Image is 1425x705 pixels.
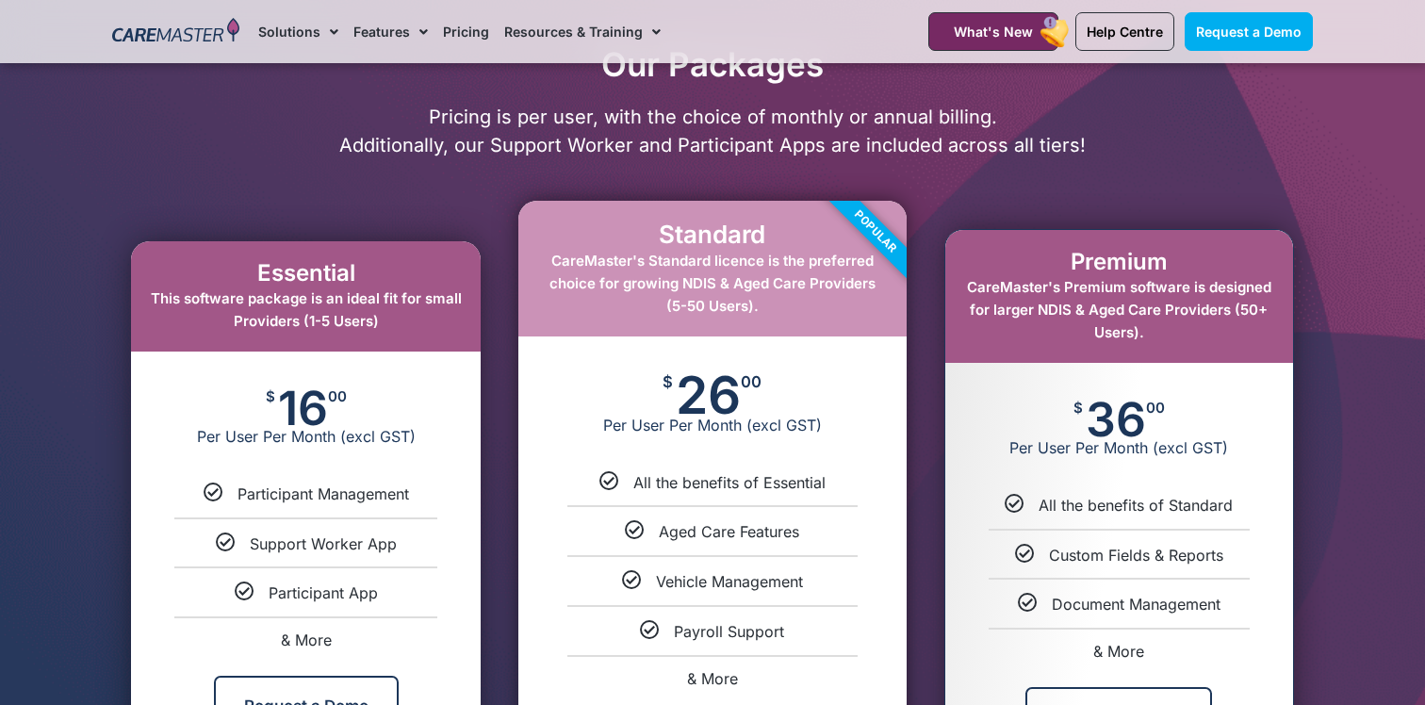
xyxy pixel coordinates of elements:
[663,374,673,390] span: $
[103,44,1322,84] h2: Our Packages
[767,124,982,339] div: Popular
[656,572,803,591] span: Vehicle Management
[281,631,332,649] span: & More
[659,522,799,541] span: Aged Care Features
[1039,496,1233,515] span: All the benefits of Standard
[237,484,409,503] span: Participant Management
[964,249,1274,276] h2: Premium
[633,473,826,492] span: All the benefits of Essential
[1146,401,1165,415] span: 00
[1075,12,1174,51] a: Help Centre
[674,622,784,641] span: Payroll Support
[687,669,738,688] span: & More
[151,289,462,330] span: This software package is an ideal fit for small Providers (1-5 Users)
[1087,24,1163,40] span: Help Centre
[328,389,347,403] span: 00
[1093,642,1144,661] span: & More
[1196,24,1302,40] span: Request a Demo
[1185,12,1313,51] a: Request a Demo
[945,438,1293,457] span: Per User Per Month (excl GST)
[103,103,1322,159] p: Pricing is per user, with the choice of monthly or annual billing. Additionally, our Support Work...
[928,12,1058,51] a: What's New
[1052,595,1220,614] span: Document Management
[967,278,1271,341] span: CareMaster's Premium software is designed for larger NDIS & Aged Care Providers (50+ Users).
[269,583,378,602] span: Participant App
[278,389,328,427] span: 16
[131,427,481,446] span: Per User Per Month (excl GST)
[1049,546,1223,565] span: Custom Fields & Reports
[112,18,239,46] img: CareMaster Logo
[150,260,462,287] h2: Essential
[250,534,397,553] span: Support Worker App
[549,252,876,315] span: CareMaster's Standard licence is the preferred choice for growing NDIS & Aged Care Providers (5-5...
[518,416,906,434] span: Per User Per Month (excl GST)
[676,374,741,416] span: 26
[1086,401,1146,438] span: 36
[266,389,275,403] span: $
[1073,401,1083,415] span: $
[741,374,762,390] span: 00
[537,220,887,249] h2: Standard
[954,24,1033,40] span: What's New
